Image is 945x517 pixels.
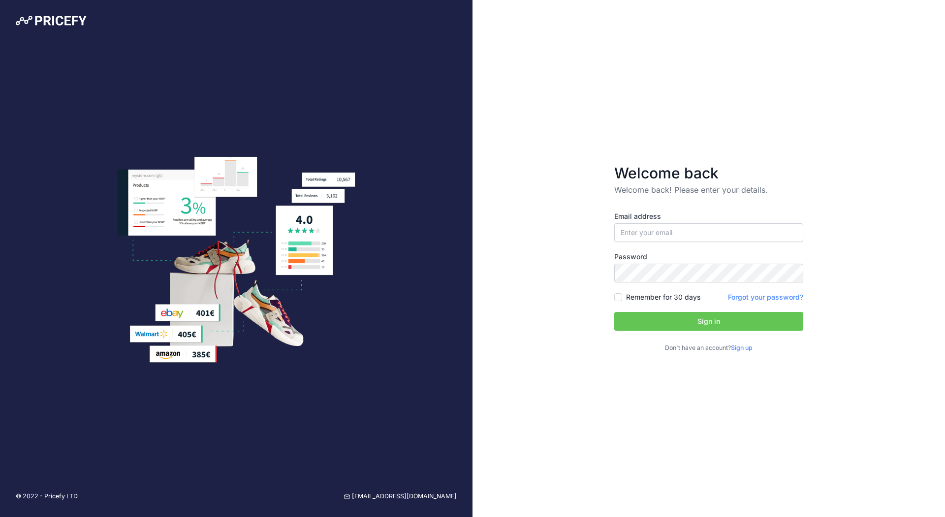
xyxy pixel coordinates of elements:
[614,184,803,196] p: Welcome back! Please enter your details.
[614,344,803,353] p: Don't have an account?
[614,312,803,331] button: Sign in
[614,164,803,182] h3: Welcome back
[16,16,87,26] img: Pricefy
[614,252,803,262] label: Password
[731,344,753,351] a: Sign up
[614,211,803,221] label: Email address
[728,293,803,301] a: Forgot your password?
[614,223,803,242] input: Enter your email
[626,292,700,302] label: Remember for 30 days
[344,492,457,501] a: [EMAIL_ADDRESS][DOMAIN_NAME]
[16,492,78,501] p: © 2022 - Pricefy LTD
